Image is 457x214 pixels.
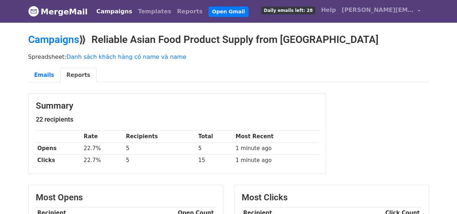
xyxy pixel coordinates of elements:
a: Campaigns [28,34,79,45]
td: 5 [124,154,197,166]
h3: Most Clicks [242,192,422,203]
a: Reports [60,68,96,83]
h3: Summary [36,101,319,111]
th: Total [197,131,234,143]
a: Emails [28,68,60,83]
td: 22.7% [82,154,124,166]
h2: ⟫ Reliable Asian Food Product Supply from [GEOGRAPHIC_DATA] [28,34,429,46]
td: 5 [197,143,234,154]
th: Rate [82,131,124,143]
a: Reports [174,4,206,19]
td: 22.7% [82,143,124,154]
a: Danh sách khách hàng có name và name [66,53,186,60]
h5: 22 recipients [36,115,319,123]
span: Daily emails left: 28 [261,6,315,14]
a: Templates [135,4,174,19]
p: Spreadsheet: [28,53,429,61]
a: Campaigns [94,4,135,19]
a: Help [318,3,339,17]
a: Daily emails left: 28 [258,3,318,17]
span: [PERSON_NAME][EMAIL_ADDRESS][DOMAIN_NAME] [342,6,414,14]
td: 15 [197,154,234,166]
td: 5 [124,143,197,154]
th: Most Recent [234,131,318,143]
a: [PERSON_NAME][EMAIL_ADDRESS][DOMAIN_NAME] [339,3,423,20]
a: MergeMail [28,4,88,19]
th: Clicks [36,154,82,166]
a: Open Gmail [208,6,249,17]
img: MergeMail logo [28,6,39,17]
th: Recipients [124,131,197,143]
td: 1 minute ago [234,143,318,154]
td: 1 minute ago [234,154,318,166]
th: Opens [36,143,82,154]
h3: Most Opens [36,192,216,203]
